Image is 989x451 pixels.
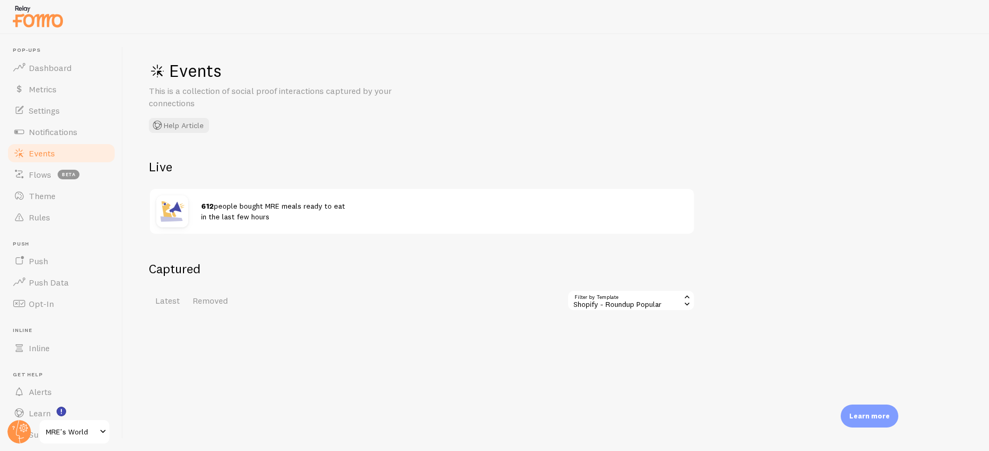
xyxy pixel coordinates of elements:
[6,185,116,207] a: Theme
[841,405,898,428] div: Learn more
[6,293,116,314] a: Opt-In
[201,201,214,211] strong: 612
[58,170,79,179] span: beta
[6,207,116,228] a: Rules
[29,148,55,159] span: Events
[6,381,116,402] a: Alerts
[849,411,890,421] p: Learn more
[6,143,116,164] a: Events
[29,84,57,94] span: Metrics
[6,100,116,121] a: Settings
[6,57,116,78] a: Dashboard
[29,256,48,266] span: Push
[13,371,116,378] span: Get Help
[193,295,228,306] span: Removed
[29,126,77,137] span: Notifications
[149,290,186,311] a: Latest
[6,402,116,424] a: Learn
[13,327,116,334] span: Inline
[13,241,116,248] span: Push
[11,3,65,30] img: fomo-relay-logo-orange.svg
[29,298,54,309] span: Opt-In
[6,337,116,359] a: Inline
[38,419,110,445] a: MRE's World
[6,272,116,293] a: Push Data
[29,408,51,418] span: Learn
[29,105,60,116] span: Settings
[57,407,66,416] svg: <p>Watch New Feature Tutorials!</p>
[149,85,405,109] p: This is a collection of social proof interactions captured by your connections
[156,195,188,227] img: shoutout.jpg
[29,62,71,73] span: Dashboard
[149,159,695,175] h2: Live
[155,295,180,306] span: Latest
[149,60,469,82] h1: Events
[149,260,695,277] h2: Captured
[6,250,116,272] a: Push
[186,290,234,311] a: Removed
[567,290,695,311] div: Shopify - Roundup Popular
[29,343,50,353] span: Inline
[46,425,97,438] span: MRE's World
[29,386,52,397] span: Alerts
[6,78,116,100] a: Metrics
[149,118,209,133] button: Help Article
[6,164,116,185] a: Flows beta
[13,47,116,54] span: Pop-ups
[201,201,345,221] span: people bought MRE meals ready to eat in the last few hours
[29,212,50,223] span: Rules
[29,169,51,180] span: Flows
[29,191,55,201] span: Theme
[6,121,116,143] a: Notifications
[29,277,69,288] span: Push Data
